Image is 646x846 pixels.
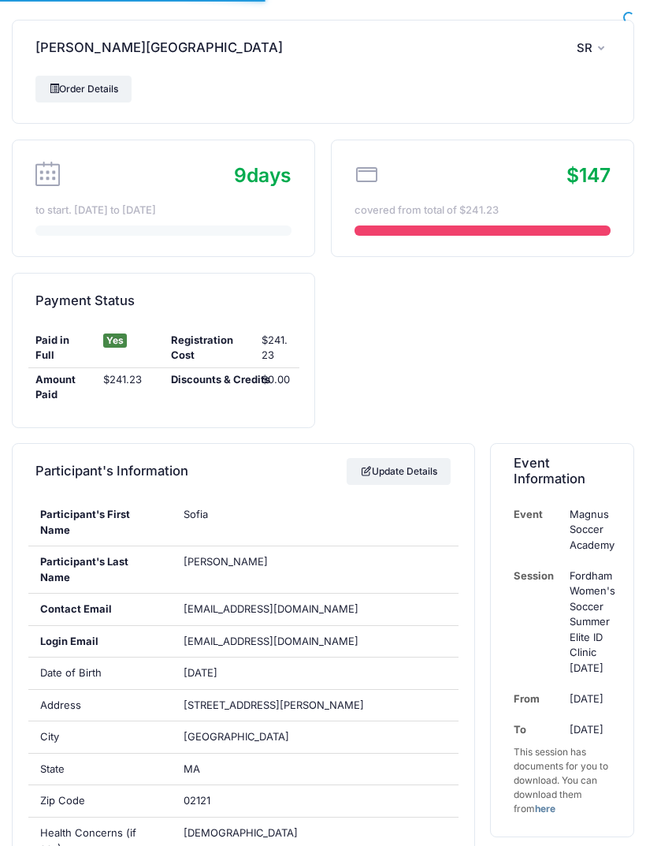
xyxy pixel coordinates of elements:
[514,684,562,714] td: From
[347,458,451,485] a: Update Details
[35,26,283,71] h4: [PERSON_NAME][GEOGRAPHIC_DATA]
[254,333,299,363] div: $241.23
[184,634,381,650] span: [EMAIL_ADDRESS][DOMAIN_NAME]
[28,785,172,817] div: Zip Code
[184,699,364,711] span: [STREET_ADDRESS][PERSON_NAME]
[28,333,96,363] div: Paid in Full
[184,730,289,743] span: [GEOGRAPHIC_DATA]
[577,30,611,66] button: SR
[184,826,298,839] span: [DEMOGRAPHIC_DATA]
[562,561,615,684] td: Fordham Women's Soccer Summer Elite ID Clinic [DATE]
[103,334,127,348] span: Yes
[514,499,562,561] td: Event
[234,163,247,187] span: 9
[514,449,605,494] h4: Event Information
[35,203,291,218] div: to start. [DATE] to [DATE]
[514,561,562,684] td: Session
[28,626,172,658] div: Login Email
[355,203,611,218] div: covered from total of $241.23
[184,666,217,679] span: [DATE]
[28,721,172,753] div: City
[164,333,254,363] div: Registration Cost
[28,658,172,689] div: Date of Birth
[514,745,610,816] div: This session has documents for you to download. You can download them from
[164,372,254,403] div: Discounts & Credits
[96,372,164,403] div: $241.23
[35,278,135,323] h4: Payment Status
[184,602,358,615] span: [EMAIL_ADDRESS][DOMAIN_NAME]
[184,794,210,807] span: 02121
[28,546,172,593] div: Participant's Last Name
[28,690,172,721] div: Address
[184,762,200,775] span: MA
[28,499,172,546] div: Participant's First Name
[28,754,172,785] div: State
[184,555,268,568] span: [PERSON_NAME]
[514,714,562,745] td: To
[562,684,615,714] td: [DATE]
[28,372,96,403] div: Amount Paid
[562,499,615,561] td: Magnus Soccer Academy
[35,449,188,494] h4: Participant's Information
[566,163,611,187] span: $147
[234,161,291,190] div: days
[577,41,592,55] span: SR
[535,803,555,814] a: here
[562,714,615,745] td: [DATE]
[184,508,208,520] span: Sofia
[35,76,132,102] a: Order Details
[28,594,172,625] div: Contact Email
[254,372,299,403] div: $0.00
